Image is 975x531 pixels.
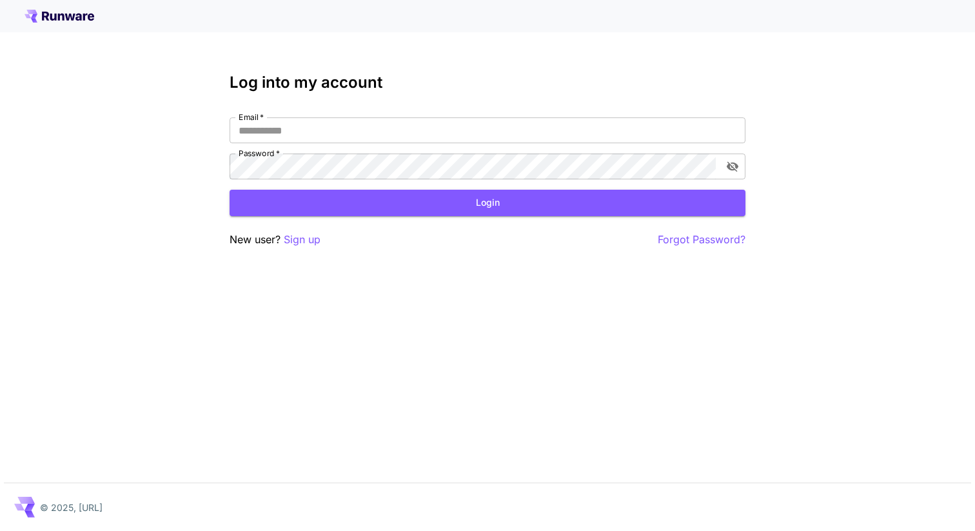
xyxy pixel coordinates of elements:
[230,232,320,248] p: New user?
[230,190,745,216] button: Login
[40,501,103,514] p: © 2025, [URL]
[239,112,264,123] label: Email
[239,148,280,159] label: Password
[284,232,320,248] button: Sign up
[721,155,744,178] button: toggle password visibility
[658,232,745,248] button: Forgot Password?
[230,74,745,92] h3: Log into my account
